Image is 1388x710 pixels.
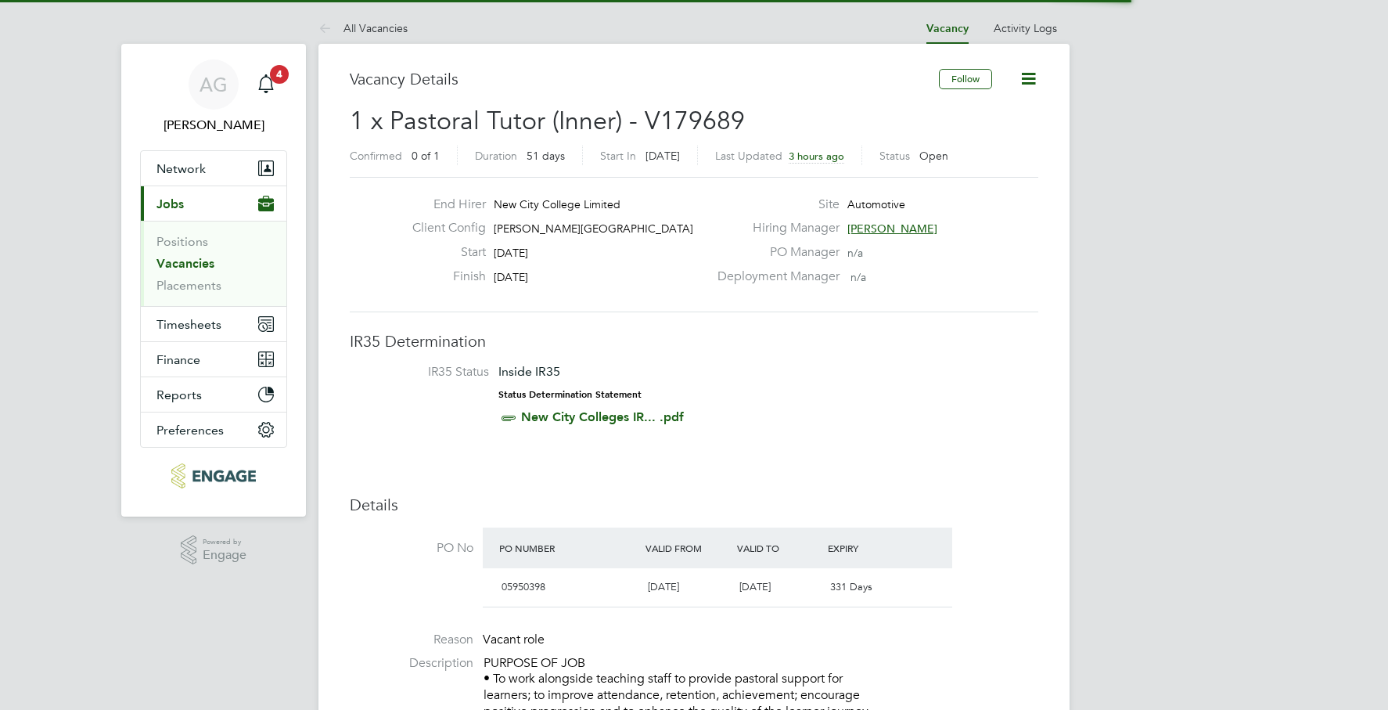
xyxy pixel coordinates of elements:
span: Vacant role [483,632,545,647]
button: Preferences [141,413,286,447]
a: New City Colleges IR... .pdf [521,409,684,424]
label: Deployment Manager [708,269,840,285]
label: Description [350,655,473,672]
div: Expiry [824,534,915,562]
label: Finish [400,269,486,285]
a: Powered byEngage [181,535,247,565]
button: Network [141,151,286,186]
label: PO No [350,540,473,557]
div: Valid To [733,534,825,562]
label: Status [879,149,910,163]
span: 331 Days [830,580,872,593]
button: Timesheets [141,307,286,341]
span: [DATE] [739,580,771,593]
span: Timesheets [156,317,221,332]
div: Jobs [141,221,286,306]
button: Finance [141,342,286,377]
button: Jobs [141,186,286,221]
a: AG[PERSON_NAME] [140,59,287,135]
label: Site [708,196,840,213]
a: All Vacancies [318,21,408,35]
span: [DATE] [645,149,680,163]
span: 1 x Pastoral Tutor (Inner) - V179689 [350,106,745,136]
span: Ajay Gandhi [140,116,287,135]
a: Activity Logs [994,21,1057,35]
label: Duration [475,149,517,163]
a: Vacancies [156,256,214,271]
span: [DATE] [648,580,679,593]
h3: Details [350,495,1038,515]
label: Hiring Manager [708,220,840,236]
label: Client Config [400,220,486,236]
label: Last Updated [715,149,782,163]
a: Positions [156,234,208,249]
span: n/a [847,246,863,260]
a: 4 [250,59,282,110]
label: Confirmed [350,149,402,163]
strong: Status Determination Statement [498,389,642,400]
span: Engage [203,549,246,562]
h3: IR35 Determination [350,331,1038,351]
div: PO Number [495,534,642,562]
span: Open [919,149,948,163]
span: n/a [850,270,866,284]
span: [PERSON_NAME][GEOGRAPHIC_DATA] [494,222,693,236]
span: 0 of 1 [412,149,440,163]
button: Reports [141,377,286,412]
label: Start [400,244,486,261]
nav: Main navigation [121,44,306,517]
span: Inside IR35 [498,364,560,379]
label: Start In [600,149,636,163]
span: [PERSON_NAME] [847,222,937,236]
h3: Vacancy Details [350,69,939,89]
span: Automotive [847,197,905,211]
button: Follow [939,69,992,89]
span: Preferences [156,423,224,438]
label: IR35 Status [365,364,489,380]
span: Network [156,161,206,176]
span: Powered by [203,535,246,549]
span: [DATE] [494,246,528,260]
span: Finance [156,352,200,367]
span: Jobs [156,196,184,211]
span: 4 [270,65,289,84]
label: PO Manager [708,244,840,261]
a: Placements [156,278,221,293]
label: Reason [350,632,473,648]
a: Vacancy [926,22,969,35]
span: AG [200,74,228,95]
span: [DATE] [494,270,528,284]
span: Reports [156,387,202,402]
a: Go to home page [140,463,287,488]
span: 51 days [527,149,565,163]
div: Valid From [642,534,733,562]
label: End Hirer [400,196,486,213]
img: carbonrecruitment-logo-retina.png [171,463,255,488]
span: 3 hours ago [789,150,844,163]
span: 05950398 [502,580,545,593]
span: New City College Limited [494,197,620,211]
